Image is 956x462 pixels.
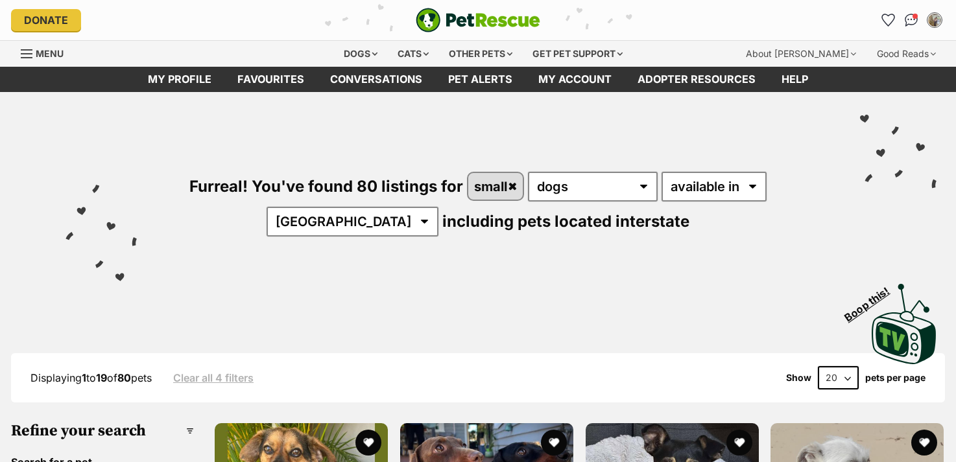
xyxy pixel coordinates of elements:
a: small [468,173,523,200]
a: Donate [11,9,81,31]
a: Help [769,67,821,92]
span: Furreal! You've found 80 listings for [189,177,463,196]
a: Menu [21,41,73,64]
a: My profile [135,67,224,92]
a: conversations [317,67,435,92]
img: logo-e224e6f780fb5917bec1dbf3a21bbac754714ae5b6737aabdf751b685950b380.svg [416,8,540,32]
div: Dogs [335,41,387,67]
strong: 80 [117,371,131,384]
span: including pets located interstate [442,212,689,231]
a: Conversations [901,10,922,30]
div: Cats [388,41,438,67]
a: Pet alerts [435,67,525,92]
button: My account [924,10,945,30]
a: PetRescue [416,8,540,32]
span: Show [786,373,811,383]
img: chat-41dd97257d64d25036548639549fe6c8038ab92f7586957e7f3b1b290dea8141.svg [905,14,918,27]
img: PetRescue TV logo [872,284,937,364]
a: Favourites [224,67,317,92]
button: favourite [911,430,937,456]
img: Kate Fletcher profile pic [928,14,941,27]
a: Boop this! [872,272,937,367]
div: Get pet support [523,41,632,67]
a: Favourites [878,10,898,30]
span: Menu [36,48,64,59]
span: Boop this! [842,277,902,323]
button: favourite [355,430,381,456]
label: pets per page [865,373,926,383]
strong: 1 [82,371,86,384]
h3: Refine your search [11,422,194,440]
a: Clear all 4 filters [173,372,254,384]
ul: Account quick links [878,10,945,30]
a: Adopter resources [625,67,769,92]
div: Good Reads [868,41,945,67]
strong: 19 [96,371,107,384]
a: My account [525,67,625,92]
button: favourite [541,430,567,456]
div: About [PERSON_NAME] [737,41,865,67]
span: Displaying to of pets [30,371,152,384]
div: Other pets [440,41,521,67]
button: favourite [726,430,752,456]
